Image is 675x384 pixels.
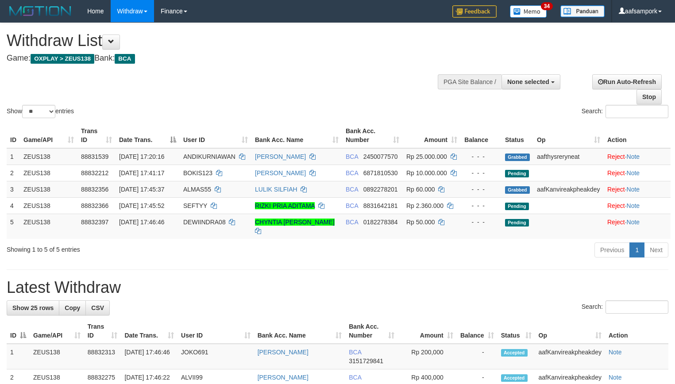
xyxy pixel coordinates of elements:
td: [DATE] 17:46:46 [121,344,177,369]
span: 88832366 [81,202,108,209]
th: Game/API: activate to sort column ascending [20,123,77,148]
td: Rp 200,000 [398,344,457,369]
a: Note [627,169,640,177]
a: Note [627,153,640,160]
th: Bank Acc. Number: activate to sort column ascending [342,123,403,148]
th: Bank Acc. Number: activate to sort column ascending [345,319,397,344]
span: Pending [505,203,529,210]
th: ID: activate to sort column descending [7,319,30,344]
span: [DATE] 17:45:52 [119,202,164,209]
span: CSV [91,304,104,311]
span: ALMAS55 [183,186,211,193]
span: None selected [507,78,549,85]
td: 4 [7,197,20,214]
a: [PERSON_NAME] [258,349,309,356]
a: Reject [607,219,625,226]
td: 2 [7,165,20,181]
td: 1 [7,148,20,165]
a: Note [627,219,640,226]
th: Bank Acc. Name: activate to sort column ascending [254,319,346,344]
div: - - - [464,185,498,194]
a: Previous [594,242,630,257]
a: [PERSON_NAME] [255,153,306,160]
label: Show entries [7,105,74,118]
span: Copy 2450077570 to clipboard [363,153,398,160]
th: Op: activate to sort column ascending [535,319,605,344]
td: ZEUS138 [20,197,77,214]
span: Rp 2.360.000 [406,202,444,209]
img: MOTION_logo.png [7,4,74,18]
div: - - - [464,169,498,177]
span: 88832212 [81,169,108,177]
span: SEFTYY [183,202,207,209]
td: JOKO691 [177,344,254,369]
th: Date Trans.: activate to sort column descending [116,123,180,148]
h1: Withdraw List [7,32,441,50]
a: [PERSON_NAME] [258,374,309,381]
img: Button%20Memo.svg [510,5,547,18]
td: ZEUS138 [20,165,77,181]
a: CHYNTIA [PERSON_NAME] [255,219,335,226]
span: DEWIINDRA08 [183,219,226,226]
a: Copy [59,300,86,315]
span: Grabbed [505,154,530,161]
div: - - - [464,218,498,227]
img: panduan.png [560,5,605,17]
button: None selected [501,74,560,89]
h1: Latest Withdraw [7,279,668,296]
span: Copy 0182278384 to clipboard [363,219,398,226]
a: [PERSON_NAME] [255,169,306,177]
label: Search: [582,105,668,118]
div: PGA Site Balance / [438,74,501,89]
span: Rp 10.000.000 [406,169,447,177]
th: Balance [461,123,501,148]
th: Balance: activate to sort column ascending [457,319,498,344]
span: Rp 25.000.000 [406,153,447,160]
span: BCA [346,186,358,193]
span: 88832397 [81,219,108,226]
h4: Game: Bank: [7,54,441,63]
th: Date Trans.: activate to sort column ascending [121,319,177,344]
th: Game/API: activate to sort column ascending [30,319,84,344]
a: Reject [607,169,625,177]
span: BCA [346,153,358,160]
a: 1 [629,242,644,257]
span: Accepted [501,349,528,357]
input: Search: [606,105,668,118]
div: - - - [464,201,498,210]
span: OXPLAY > ZEUS138 [31,54,94,64]
label: Search: [582,300,668,314]
span: Copy [65,304,80,311]
span: Pending [505,170,529,177]
a: Note [609,374,622,381]
th: Amount: activate to sort column ascending [398,319,457,344]
td: · [604,214,671,239]
th: User ID: activate to sort column ascending [177,319,254,344]
td: - [457,344,498,369]
td: 1 [7,344,30,369]
span: BCA [346,169,358,177]
a: RIZKI PRIA ADITAMA [255,202,315,209]
a: Reject [607,202,625,209]
span: Show 25 rows [12,304,54,311]
span: Rp 50.000 [406,219,435,226]
td: · [604,165,671,181]
a: LULIK SILFIAH [255,186,297,193]
span: Copy 6871810530 to clipboard [363,169,398,177]
div: Showing 1 to 5 of 5 entries [7,242,274,254]
span: 88832356 [81,186,108,193]
td: ZEUS138 [20,214,77,239]
select: Showentries [22,105,55,118]
span: Grabbed [505,186,530,194]
span: Copy 3151729841 to clipboard [349,357,383,365]
span: ANDIKURNIAWAN [183,153,235,160]
span: [DATE] 17:41:17 [119,169,164,177]
td: · [604,197,671,214]
td: aafKanvireakpheakdey [533,181,604,197]
span: BCA [115,54,135,64]
img: Feedback.jpg [452,5,497,18]
span: BCA [349,374,361,381]
span: BCA [346,202,358,209]
a: Show 25 rows [7,300,59,315]
span: BCA [349,349,361,356]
